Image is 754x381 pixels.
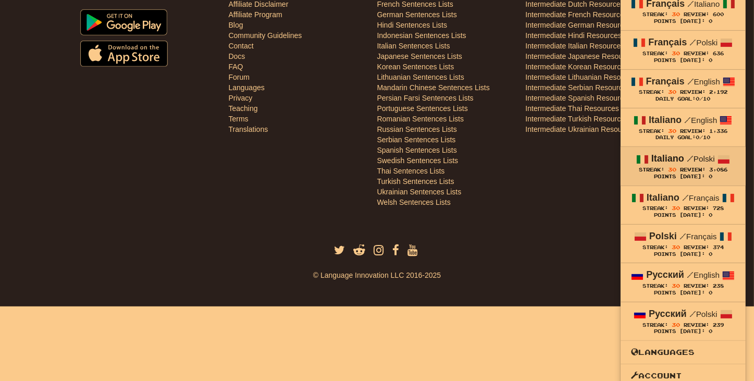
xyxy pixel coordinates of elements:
[649,231,677,241] strong: Polski
[684,115,691,125] span: /
[621,263,746,301] a: Русский /English Streak: 30 Review: 238 Points [DATE]: 0
[229,114,249,124] a: Terms
[229,9,282,20] a: Affiliate Program
[621,302,746,340] a: Русский /Polski Streak: 30 Review: 239 Points [DATE]: 0
[649,309,687,319] strong: Русский
[689,38,718,47] small: Polski
[687,270,694,279] span: /
[689,38,696,47] span: /
[229,41,254,51] a: Contact
[639,167,664,173] span: Streak:
[229,93,253,103] a: Privacy
[229,103,258,114] a: Teaching
[621,186,746,224] a: Italiano /Français Streak: 30 Review: 728 Points [DATE]: 0
[713,322,724,328] span: 239
[647,192,679,203] strong: Italiano
[668,166,676,173] span: 30
[377,20,448,30] a: Hindi Sentences Lists
[642,244,668,250] span: Streak:
[80,41,168,67] img: Get it on App Store
[631,134,735,141] div: Daily Goal: /10
[526,124,636,134] a: Intermediate Ukrainian Resources
[713,244,724,250] span: 374
[646,269,684,280] strong: Русский
[684,283,709,289] span: Review:
[679,232,717,241] small: Français
[621,70,746,108] a: Français /English Streak: 30 Review: 2,192 Daily Goal:0/10
[672,205,680,211] span: 30
[672,322,680,328] span: 30
[672,11,680,17] span: 30
[526,114,629,124] a: Intermediate Turkish Resources
[709,167,727,173] span: 3,086
[642,51,668,56] span: Streak:
[526,72,639,82] a: Intermediate Lithuanian Resources
[639,89,664,95] span: Streak:
[80,270,674,280] div: © Language Innovation LLC 2016-2025
[689,310,718,318] small: Polski
[377,197,451,207] a: Welsh Sentences Lists
[687,154,694,163] span: /
[631,18,735,25] div: Points [DATE]: 0
[642,322,668,328] span: Streak:
[689,309,696,318] span: /
[713,283,724,289] span: 238
[631,212,735,219] div: Points [DATE]: 0
[229,72,250,82] a: Forum
[621,108,746,146] a: Italiano /English Streak: 30 Review: 1,336 Daily Goal:0/10
[672,244,680,250] span: 30
[713,205,724,211] span: 728
[377,176,454,187] a: Turkish Sentences Lists
[631,251,735,258] div: Points [DATE]: 0
[377,155,459,166] a: Swedish Sentences Lists
[696,134,699,140] span: 0
[684,322,709,328] span: Review:
[684,116,717,125] small: English
[229,51,245,62] a: Docs
[526,30,622,41] a: Intermediate Hindi Resources
[229,62,243,72] a: FAQ
[709,89,727,95] span: 2,192
[713,51,724,56] span: 636
[526,103,620,114] a: Intermediate Thai Resources
[642,11,668,17] span: Streak:
[631,174,735,180] div: Points [DATE]: 0
[377,124,457,134] a: Russian Sentences Lists
[713,11,724,17] span: 600
[680,167,706,173] span: Review:
[684,11,709,17] span: Review:
[80,9,168,35] img: Get it on Google Play
[672,282,680,289] span: 30
[651,153,684,164] strong: Italiano
[680,128,706,134] span: Review:
[377,166,445,176] a: Thai Sentences Lists
[668,89,676,95] span: 30
[682,193,720,202] small: Français
[684,244,709,250] span: Review:
[621,147,746,185] a: Italiano /Polski Streak: 30 Review: 3,086 Points [DATE]: 0
[377,114,464,124] a: Romanian Sentences Lists
[631,290,735,297] div: Points [DATE]: 0
[672,50,680,56] span: 30
[621,31,746,69] a: Français /Polski Streak: 30 Review: 636 Points [DATE]: 0
[377,93,474,103] a: Persian Farsi Sentences Lists
[526,62,629,72] a: Intermediate Korean Resources
[631,57,735,64] div: Points [DATE]: 0
[377,9,457,20] a: German Sentences Lists
[377,187,462,197] a: Ukrainian Sentences Lists
[642,205,668,211] span: Streak:
[649,115,682,125] strong: Italiano
[631,96,735,103] div: Daily Goal: /10
[687,154,715,163] small: Polski
[684,51,709,56] span: Review:
[377,72,464,82] a: Lithuanian Sentences Lists
[621,346,746,359] a: Languages
[687,271,720,279] small: English
[377,62,454,72] a: Korean Sentences Lists
[229,82,265,93] a: Languages
[526,41,625,51] a: Intermediate Italian Resources
[631,328,735,335] div: Points [DATE]: 0
[687,77,694,86] span: /
[377,51,462,62] a: Japanese Sentences Lists
[648,37,687,47] strong: Français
